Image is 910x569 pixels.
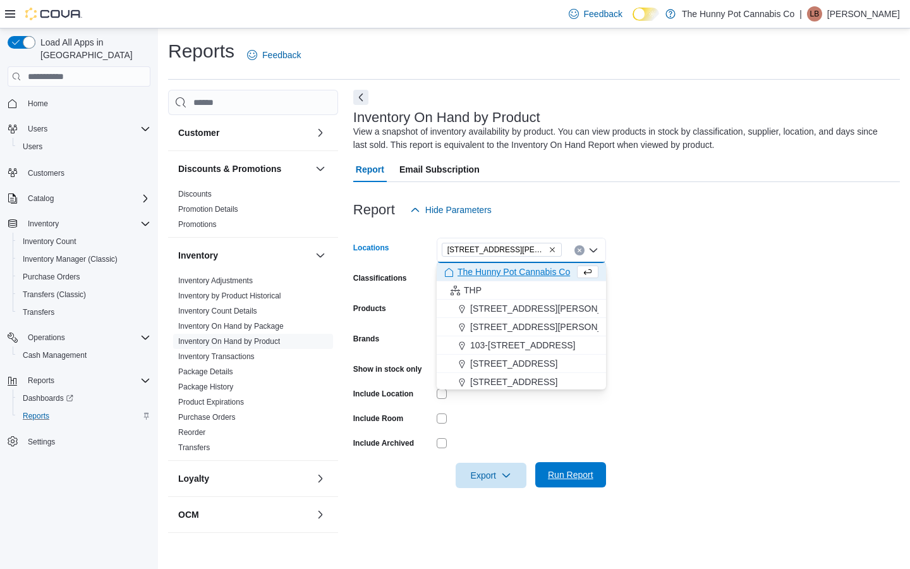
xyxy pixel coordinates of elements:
[178,162,281,175] h3: Discounts & Promotions
[353,364,422,374] label: Show in stock only
[178,276,253,286] span: Inventory Adjustments
[168,39,234,64] h1: Reports
[437,318,606,336] button: [STREET_ADDRESS][PERSON_NAME]
[178,276,253,285] a: Inventory Adjustments
[23,272,80,282] span: Purchase Orders
[178,412,236,422] span: Purchase Orders
[168,187,338,237] div: Discounts & Promotions
[178,306,257,316] span: Inventory Count Details
[13,303,155,321] button: Transfers
[353,413,403,424] label: Include Room
[178,382,233,392] span: Package History
[18,305,59,320] a: Transfers
[574,245,585,255] button: Clear input
[28,193,54,204] span: Catalog
[3,94,155,113] button: Home
[23,216,150,231] span: Inventory
[470,302,631,315] span: [STREET_ADDRESS][PERSON_NAME]
[18,234,150,249] span: Inventory Count
[23,142,42,152] span: Users
[425,204,492,216] span: Hide Parameters
[178,428,205,437] a: Reorder
[353,202,395,217] h3: Report
[13,250,155,268] button: Inventory Manager (Classic)
[178,443,210,452] a: Transfers
[18,305,150,320] span: Transfers
[313,471,328,486] button: Loyalty
[28,219,59,229] span: Inventory
[23,95,150,111] span: Home
[535,462,606,487] button: Run Report
[178,162,310,175] button: Discounts & Promotions
[437,263,606,281] button: The Hunny Pot Cannabis Co
[313,125,328,140] button: Customer
[18,287,150,302] span: Transfers (Classic)
[682,6,794,21] p: The Hunny Pot Cannabis Co
[584,8,622,20] span: Feedback
[13,346,155,364] button: Cash Management
[178,352,255,361] a: Inventory Transactions
[3,120,155,138] button: Users
[18,269,85,284] a: Purchase Orders
[23,350,87,360] span: Cash Management
[353,273,407,283] label: Classifications
[242,42,306,68] a: Feedback
[13,407,155,425] button: Reports
[313,248,328,263] button: Inventory
[23,393,73,403] span: Dashboards
[23,191,59,206] button: Catalog
[405,197,497,223] button: Hide Parameters
[28,124,47,134] span: Users
[178,205,238,214] a: Promotion Details
[13,233,155,250] button: Inventory Count
[28,168,64,178] span: Customers
[18,391,150,406] span: Dashboards
[178,508,310,521] button: OCM
[3,190,155,207] button: Catalog
[178,291,281,301] span: Inventory by Product Historical
[18,252,123,267] a: Inventory Manager (Classic)
[549,246,556,254] button: Remove 1288 Ritson Rd N from selection in this group
[353,438,414,448] label: Include Archived
[178,189,212,199] span: Discounts
[23,216,64,231] button: Inventory
[178,337,280,346] a: Inventory On Hand by Product
[23,191,150,206] span: Catalog
[353,303,386,314] label: Products
[458,266,570,278] span: The Hunny Pot Cannabis Co
[470,321,631,333] span: [STREET_ADDRESS][PERSON_NAME]
[447,243,546,256] span: [STREET_ADDRESS][PERSON_NAME]
[353,110,540,125] h3: Inventory On Hand by Product
[313,507,328,522] button: OCM
[178,367,233,377] span: Package Details
[28,333,65,343] span: Operations
[23,236,76,247] span: Inventory Count
[178,249,310,262] button: Inventory
[353,334,379,344] label: Brands
[178,427,205,437] span: Reorder
[18,252,150,267] span: Inventory Manager (Classic)
[3,432,155,451] button: Settings
[437,336,606,355] button: 103-[STREET_ADDRESS]
[437,355,606,373] button: [STREET_ADDRESS]
[23,254,118,264] span: Inventory Manager (Classic)
[262,49,301,61] span: Feedback
[23,166,70,181] a: Customers
[23,330,70,345] button: Operations
[23,164,150,180] span: Customers
[18,348,150,363] span: Cash Management
[178,472,209,485] h3: Loyalty
[564,1,628,27] a: Feedback
[28,99,48,109] span: Home
[178,307,257,315] a: Inventory Count Details
[470,376,557,388] span: [STREET_ADDRESS]
[178,204,238,214] span: Promotion Details
[633,8,659,21] input: Dark Mode
[178,220,217,229] a: Promotions
[178,443,210,453] span: Transfers
[178,352,255,362] span: Inventory Transactions
[3,163,155,181] button: Customers
[353,243,389,253] label: Locations
[464,284,482,297] span: THP
[437,373,606,391] button: [STREET_ADDRESS]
